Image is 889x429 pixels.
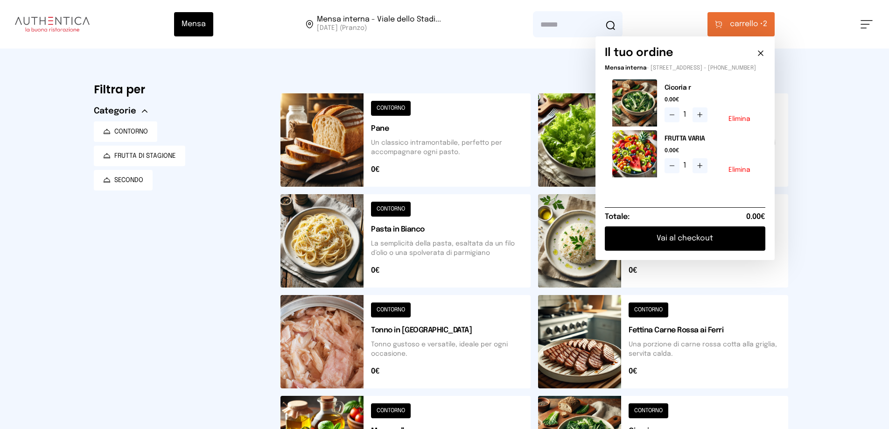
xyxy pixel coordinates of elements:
button: Elimina [728,116,750,122]
img: logo.8f33a47.png [15,17,90,32]
button: Elimina [728,167,750,173]
button: SECONDO [94,170,153,190]
button: FRUTTA DI STAGIONE [94,146,185,166]
span: SECONDO [114,176,143,185]
span: CONTORNO [114,127,148,136]
img: media [612,79,657,127]
span: [DATE] (Pranzo) [317,23,441,33]
h6: Totale: [605,211,630,223]
button: Categorie [94,105,147,118]
span: 1 [683,160,689,171]
h2: FRUTTA VARIA [665,134,758,143]
button: Vai al checkout [605,226,765,251]
span: carrello • [730,19,763,30]
span: 1 [683,109,689,120]
button: carrello •2 [707,12,775,36]
h6: Il tuo ordine [605,46,673,61]
img: media [612,130,657,177]
span: Mensa interna [605,65,646,71]
span: 2 [730,19,767,30]
button: Mensa [174,12,213,36]
span: Categorie [94,105,136,118]
h2: Cicoria r [665,83,758,92]
span: Viale dello Stadio, 77, 05100 Terni TR, Italia [317,16,441,33]
button: CONTORNO [94,121,157,142]
span: FRUTTA DI STAGIONE [114,151,176,161]
span: 0.00€ [665,147,758,155]
p: - [STREET_ADDRESS] - [PHONE_NUMBER] [605,64,765,72]
span: 0.00€ [665,96,758,104]
span: 0.00€ [746,211,765,223]
h6: Filtra per [94,82,266,97]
